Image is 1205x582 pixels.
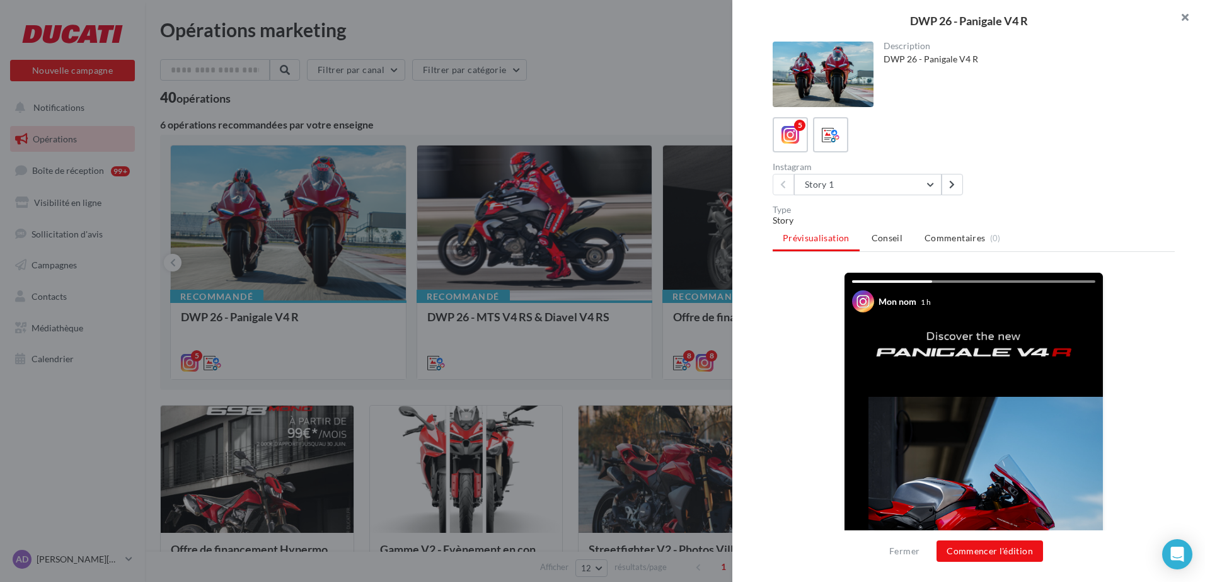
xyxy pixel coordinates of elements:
span: Conseil [872,232,902,243]
span: (0) [990,233,1001,243]
div: 5 [794,120,805,131]
span: Commentaires [925,232,985,244]
button: Story 1 [794,174,942,195]
div: DWP 26 - Panigale V4 R [884,53,1165,66]
div: Description [884,42,1165,50]
button: Fermer [884,544,925,559]
button: Commencer l'édition [937,540,1043,562]
div: Instagram [773,163,969,171]
div: Type [773,205,1175,214]
div: DWP 26 - Panigale V4 R [752,15,1185,26]
div: Story [773,214,1175,227]
div: Open Intercom Messenger [1162,539,1192,569]
div: Mon nom [879,295,916,308]
div: 1 h [921,297,931,307]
